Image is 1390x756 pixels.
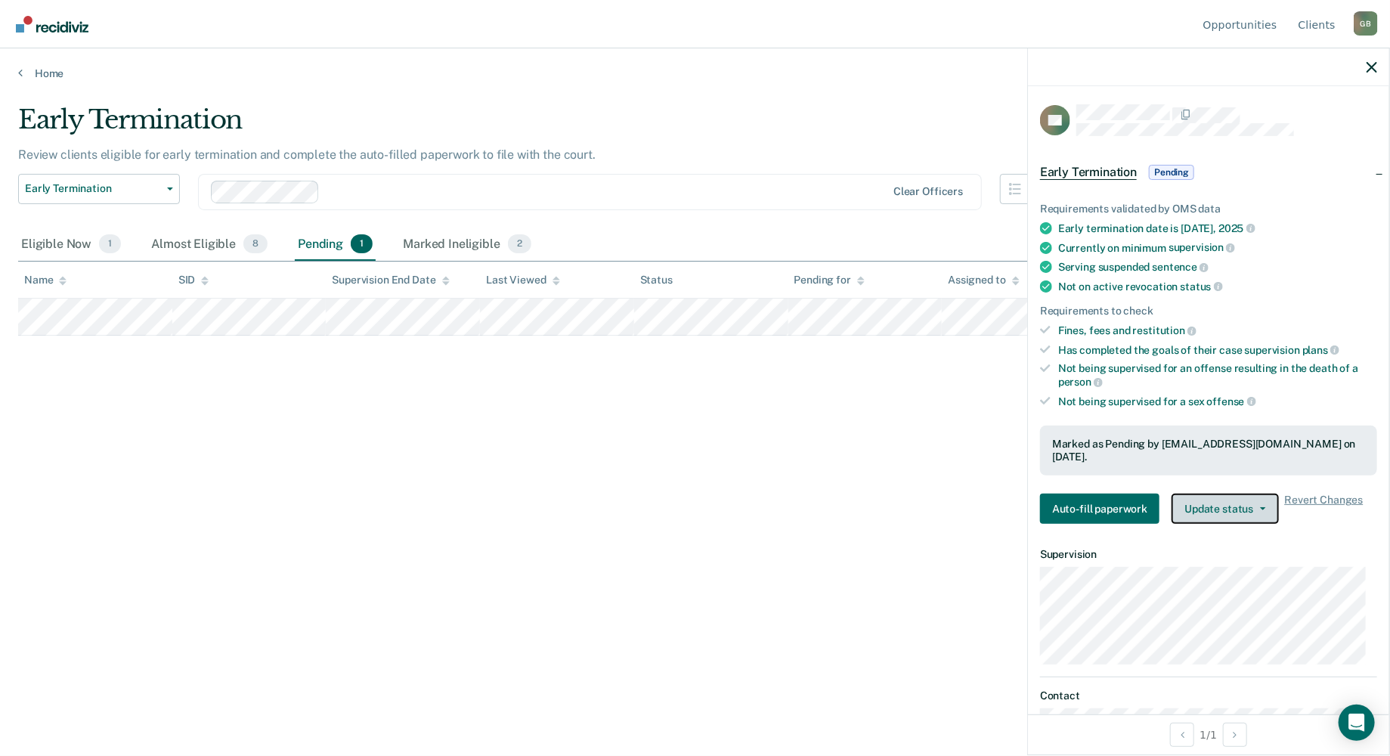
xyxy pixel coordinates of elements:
div: SID [178,274,209,287]
span: 2025 [1218,222,1255,234]
div: Pending for [794,274,865,287]
span: restitution [1133,324,1197,336]
span: sentence [1153,261,1209,273]
div: Eligible Now [18,228,124,262]
button: Previous Opportunity [1170,723,1194,747]
span: supervision [1169,241,1235,253]
span: Early Termination [25,182,161,195]
span: 1 [99,234,121,254]
div: Open Intercom Messenger [1339,705,1375,741]
div: Currently on minimum [1058,241,1377,255]
div: Name [24,274,67,287]
span: person [1058,376,1103,388]
button: Auto-fill paperwork [1040,494,1159,524]
div: Marked as Pending by [EMAIL_ADDRESS][DOMAIN_NAME] on [DATE]. [1052,438,1365,463]
span: Pending [1149,165,1194,180]
div: Assigned to [948,274,1019,287]
div: G B [1354,11,1378,36]
span: Early Termination [1040,165,1137,180]
img: Recidiviz [16,16,88,33]
div: Requirements validated by OMS data [1040,203,1377,215]
div: Not on active revocation [1058,280,1377,293]
button: Profile dropdown button [1354,11,1378,36]
span: Revert Changes [1285,494,1364,524]
span: 8 [243,234,268,254]
div: Early TerminationPending [1028,148,1389,197]
dt: Supervision [1040,548,1377,561]
div: Requirements to check [1040,305,1377,318]
div: 1 / 1 [1028,714,1389,754]
span: status [1181,280,1223,293]
div: Has completed the goals of their case supervision [1058,343,1377,357]
div: Last Viewed [486,274,559,287]
dt: Contact [1040,689,1377,702]
div: Almost Eligible [148,228,271,262]
div: Marked Ineligible [400,228,534,262]
button: Update status [1172,494,1278,524]
div: Early Termination [18,104,1060,147]
span: 1 [351,234,373,254]
div: Fines, fees and [1058,324,1377,337]
div: Status [640,274,673,287]
a: Navigate to form link [1040,494,1166,524]
span: offense [1207,395,1256,407]
div: Not being supervised for a sex [1058,395,1377,408]
span: plans [1302,344,1339,356]
div: Serving suspended [1058,260,1377,274]
div: Early termination date is [DATE], [1058,222,1377,235]
div: Supervision End Date [332,274,449,287]
div: Clear officers [893,185,963,198]
p: Review clients eligible for early termination and complete the auto-filled paperwork to file with... [18,147,596,162]
div: Pending [295,228,376,262]
span: 2 [508,234,531,254]
a: Home [18,67,1372,80]
div: Not being supervised for an offense resulting in the death of a [1058,362,1377,388]
button: Next Opportunity [1223,723,1247,747]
